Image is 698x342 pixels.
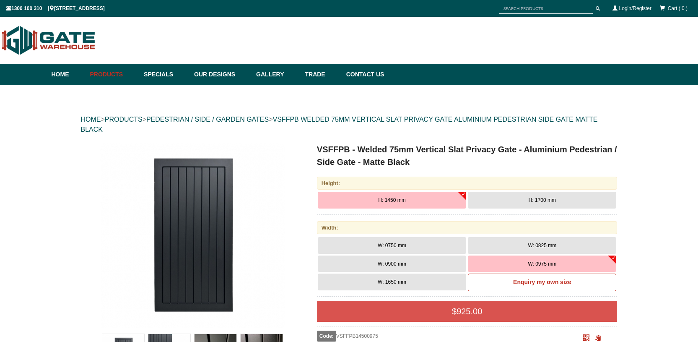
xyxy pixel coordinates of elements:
[318,192,466,209] button: H: 1450 mm
[513,279,571,285] b: Enquiry my own size
[468,192,616,209] button: H: 1700 mm
[317,143,618,168] h1: VSFFPB - Welded 75mm Vertical Slat Privacy Gate - Aluminium Pedestrian / Side Gate - Matte Black
[528,261,556,267] span: W: 0975 mm
[342,64,384,85] a: Contact Us
[378,243,406,248] span: W: 0750 mm
[378,279,406,285] span: W: 1650 mm
[86,64,140,85] a: Products
[468,237,616,254] button: W: 0825 mm
[378,197,405,203] span: H: 1450 mm
[317,177,618,190] div: Height:
[619,5,651,11] a: Login/Register
[529,197,556,203] span: H: 1700 mm
[457,307,482,316] span: 925.00
[81,116,598,133] a: VSFFPB WELDED 75MM VERTICAL SLAT PRIVACY GATE ALUMINIUM PEDESTRIAN SIDE GATE MATTE BLACK
[140,64,190,85] a: Specials
[317,331,336,342] span: Code:
[318,256,466,272] button: W: 0900 mm
[146,116,269,123] a: PEDESTRIAN / SIDE / GARDEN GATES
[6,5,105,11] span: 1300 100 310 | [STREET_ADDRESS]
[100,143,285,328] img: VSFFPB - Welded 75mm Vertical Slat Privacy Gate - Aluminium Pedestrian / Side Gate - Matte Black ...
[301,64,342,85] a: Trade
[81,116,101,123] a: HOME
[105,116,143,123] a: PRODUCTS
[468,256,616,272] button: W: 0975 mm
[378,261,406,267] span: W: 0900 mm
[583,336,589,342] a: Click to enlarge and scan to share.
[317,221,618,234] div: Width:
[528,243,556,248] span: W: 0825 mm
[499,3,593,14] input: SEARCH PRODUCTS
[318,274,466,290] button: W: 1650 mm
[317,331,567,342] div: VSFFPB14500975
[82,143,304,328] a: VSFFPB - Welded 75mm Vertical Slat Privacy Gate - Aluminium Pedestrian / Side Gate - Matte Black ...
[317,301,618,322] div: $
[468,274,616,291] a: Enquiry my own size
[52,64,86,85] a: Home
[81,106,618,143] div: > > >
[252,64,301,85] a: Gallery
[595,335,601,341] span: Click to copy the URL
[318,237,466,254] button: W: 0750 mm
[190,64,252,85] a: Our Designs
[668,5,688,11] span: Cart ( 0 )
